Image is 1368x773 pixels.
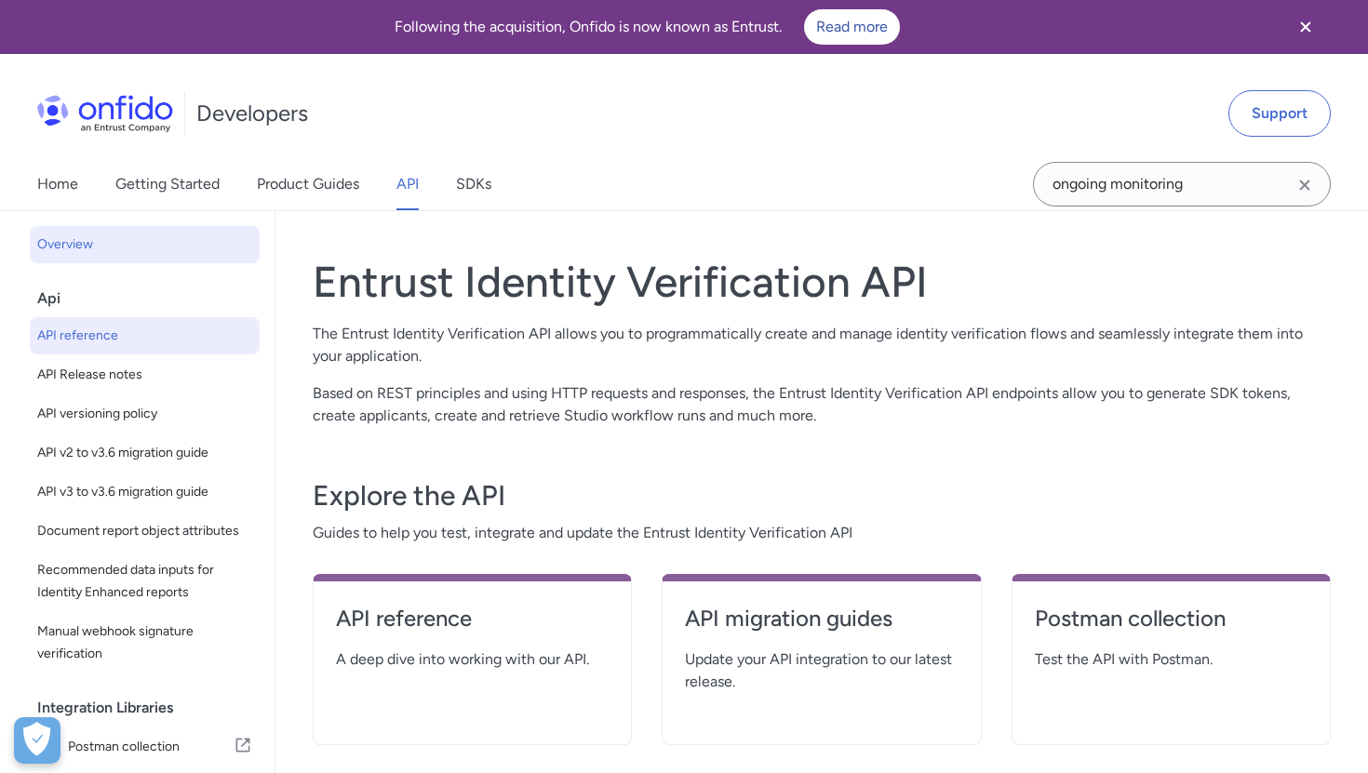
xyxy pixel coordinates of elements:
a: API v3 to v3.6 migration guide [30,473,260,511]
a: Home [37,158,78,210]
span: API Release notes [37,364,252,386]
h4: API reference [336,604,609,633]
span: A deep dive into working with our API. [336,648,609,671]
div: Following the acquisition, Onfido is now known as Entrust. [22,9,1271,45]
a: Overview [30,226,260,263]
h3: Explore the API [313,477,1331,514]
input: Onfido search input field [1033,162,1331,207]
a: API v2 to v3.6 migration guide [30,434,260,472]
a: Support [1228,90,1331,137]
button: Close banner [1271,4,1340,50]
a: SDKs [456,158,491,210]
a: Manual webhook signature verification [30,613,260,673]
h4: Postman collection [1035,604,1308,633]
a: Recommended data inputs for Identity Enhanced reports [30,552,260,611]
p: The Entrust Identity Verification API allows you to programmatically create and manage identity v... [313,323,1331,367]
span: Document report object attributes [37,520,252,542]
h1: Entrust Identity Verification API [313,256,1331,308]
svg: Close banner [1294,16,1317,38]
a: API Release notes [30,356,260,393]
div: Integration Libraries [37,689,267,726]
a: IconPostman collectionPostman collection [30,726,260,767]
span: Guides to help you test, integrate and update the Entrust Identity Verification API [313,522,1331,544]
span: Overview [37,233,252,256]
a: Product Guides [257,158,359,210]
a: API reference [30,317,260,354]
img: Onfido Logo [37,95,173,132]
h4: API migration guides [685,604,958,633]
a: API [396,158,419,210]
span: API v3 to v3.6 migration guide [37,481,252,503]
a: API reference [336,604,609,648]
div: Cookie Preferences [14,717,60,764]
button: Open Preferences [14,717,60,764]
span: Recommended data inputs for Identity Enhanced reports [37,559,252,604]
span: API v2 to v3.6 migration guide [37,442,252,464]
div: Api [37,280,267,317]
span: Update your API integration to our latest release. [685,648,958,693]
a: Getting Started [115,158,220,210]
h1: Developers [196,99,308,128]
a: Document report object attributes [30,513,260,550]
span: Manual webhook signature verification [37,620,252,665]
span: API versioning policy [37,403,252,425]
span: Postman collection [68,734,234,760]
a: Read more [804,9,900,45]
a: Postman collection [1035,604,1308,648]
span: API reference [37,325,252,347]
svg: Clear search field button [1294,174,1316,196]
p: Based on REST principles and using HTTP requests and responses, the Entrust Identity Verification... [313,382,1331,427]
span: Test the API with Postman. [1035,648,1308,671]
a: API versioning policy [30,395,260,433]
a: API migration guides [685,604,958,648]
